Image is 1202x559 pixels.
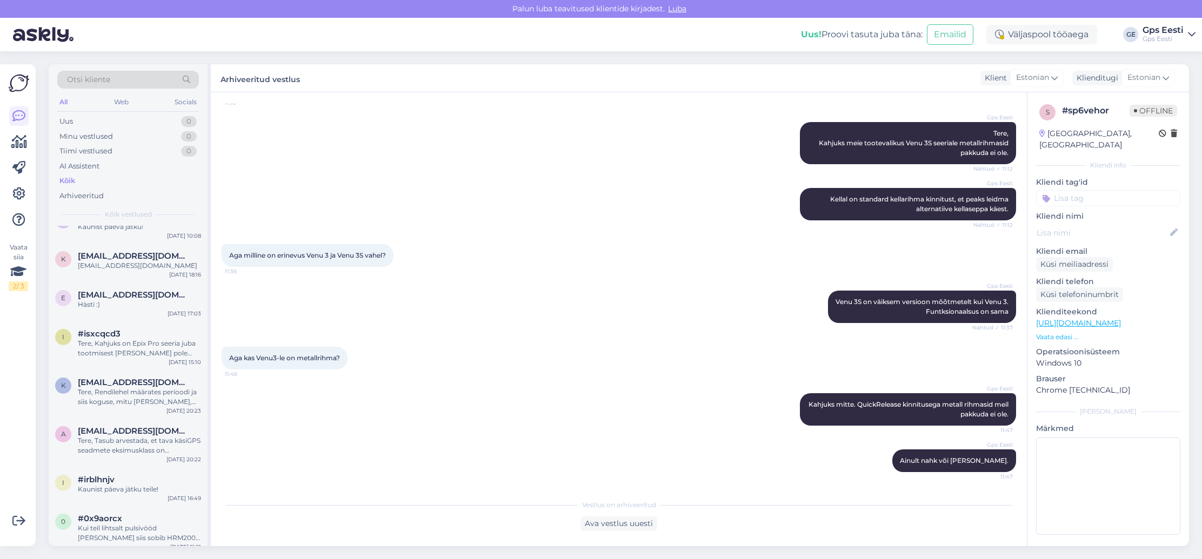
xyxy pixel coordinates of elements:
[112,95,131,109] div: Web
[1036,160,1180,170] div: Kliendi info
[830,195,1010,213] span: Kellal on standard kellarihma kinnitust, et peaks leidma alternatiive kellaseppa käest.
[59,191,104,201] div: Arhiveeritud
[980,72,1007,84] div: Klient
[78,222,201,232] div: Kaunist päeva jätku!
[972,441,1013,449] span: Gps Eesti
[181,146,197,157] div: 0
[166,407,201,415] div: [DATE] 20:23
[61,381,66,389] span: k
[1036,257,1113,272] div: Küsi meiliaadressi
[900,456,1009,464] span: Ainult nahk või [PERSON_NAME].
[665,4,690,14] span: Luba
[78,378,190,387] span: kirsirank@gmail.com
[61,517,65,526] span: 0
[169,271,201,279] div: [DATE] 18:16
[972,426,1013,434] span: 11:47
[1072,72,1118,84] div: Klienditugi
[972,113,1013,122] span: Gps Eesti
[1036,373,1180,385] p: Brauser
[78,290,190,300] span: edikmust.1991@gmail.com
[1036,332,1180,342] p: Vaata edasi ...
[105,210,152,219] span: Kõik vestlused
[972,179,1013,187] span: Gps Eesti
[167,232,201,240] div: [DATE] 10:08
[1016,72,1049,84] span: Estonian
[61,294,65,302] span: e
[169,358,201,366] div: [DATE] 15:10
[78,426,190,436] span: alvarpuh@gmail.com
[78,436,201,455] div: Tere, Tasub arvestada, et tava käsiGPS seadmete eksimusklass on ideaaltingimustes 3-10m asukoha m...
[1036,276,1180,287] p: Kliendi telefon
[1036,190,1180,206] input: Lisa tag
[1143,26,1184,35] div: Gps Eesti
[9,243,28,291] div: Vaata siia
[809,400,1010,418] span: Kahjuks mitte. QuickRelease kinnitusega metall rihmasid meil pakkuda ei ole.
[1037,227,1168,239] input: Lisa nimi
[181,131,197,142] div: 0
[819,129,1010,157] span: Tere, Kahjuks meie tootevalikus Venu 3S seeriale metallrihmasid pakkuda ei ole.
[9,281,28,291] div: 2 / 3
[78,475,115,484] span: #irblhnjv
[78,251,190,261] span: kalevsiller@gmail.com
[229,251,386,259] span: Aga milline on erinevus Venu 3 ja Venu 3S vahel?
[972,385,1013,393] span: Gps Eesti
[78,484,201,494] div: Kaunist päeva jätku teile!
[1036,287,1123,302] div: Küsi telefoninumbrit
[1036,385,1180,396] p: Chrome [TECHNICAL_ID]
[78,339,201,358] div: Tere, Kahjuks on Epix Pro seeria juba tootmisest [PERSON_NAME] pole enam saadaval.
[78,523,201,543] div: Kui teil lihtsalt pulsivööd [PERSON_NAME] siis sobib HRM200 vöö, antud vöö on mõeldud asenduseks ...
[61,430,66,438] span: a
[61,255,66,263] span: k
[1127,72,1160,84] span: Estonian
[62,333,64,341] span: i
[229,354,340,362] span: Aga kas Venu3-le on metallrihma?
[78,300,201,309] div: Hästi :)
[972,165,1013,173] span: Nähtud ✓ 11:12
[168,309,201,318] div: [DATE] 17:03
[78,514,122,523] span: #0x9aorcx
[170,543,201,551] div: [DATE] 11:21
[1036,423,1180,434] p: Märkmed
[57,95,70,109] div: All
[9,73,29,93] img: Askly Logo
[78,261,201,271] div: [EMAIL_ADDRESS][DOMAIN_NAME]
[972,473,1013,481] span: 11:47
[59,131,113,142] div: Minu vestlused
[972,221,1013,229] span: Nähtud ✓ 11:12
[580,516,657,531] div: Ava vestlus uuesti
[166,455,201,463] div: [DATE] 20:22
[1036,177,1180,188] p: Kliendi tag'id
[62,479,64,487] span: i
[225,370,265,378] span: 11:46
[801,29,822,39] b: Uus!
[1143,35,1184,43] div: Gps Eesti
[225,99,265,107] span: 11:10
[172,95,199,109] div: Socials
[1036,318,1121,328] a: [URL][DOMAIN_NAME]
[836,298,1009,315] span: Venu 3S on väiksem versioon mõõtmetelt kui Venu 3. Funtksionaalsus on sama
[181,116,197,127] div: 0
[972,324,1013,332] span: Nähtud ✓ 11:37
[1039,128,1159,151] div: [GEOGRAPHIC_DATA], [GEOGRAPHIC_DATA]
[78,387,201,407] div: Tere, Rendilehel määrates perioodi ja siis koguse, mitu [PERSON_NAME], kuvab [PERSON_NAME]. [URL]...
[582,500,656,510] span: Vestlus on arhiveeritud
[59,116,73,127] div: Uus
[1062,104,1130,117] div: # sp6vehor
[1036,246,1180,257] p: Kliendi email
[78,329,121,339] span: #isxcqcd3
[927,24,973,45] button: Emailid
[986,25,1097,44] div: Väljaspool tööaega
[225,267,265,275] span: 11:36
[1143,26,1196,43] a: Gps EestiGps Eesti
[1036,407,1180,416] div: [PERSON_NAME]
[1036,306,1180,318] p: Klienditeekond
[59,176,75,186] div: Kõik
[972,282,1013,290] span: Gps Eesti
[1036,346,1180,358] p: Operatsioonisüsteem
[1046,108,1050,116] span: s
[67,74,110,85] span: Otsi kliente
[1123,27,1138,42] div: GE
[59,161,99,172] div: AI Assistent
[221,71,300,85] label: Arhiveeritud vestlus
[1036,211,1180,222] p: Kliendi nimi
